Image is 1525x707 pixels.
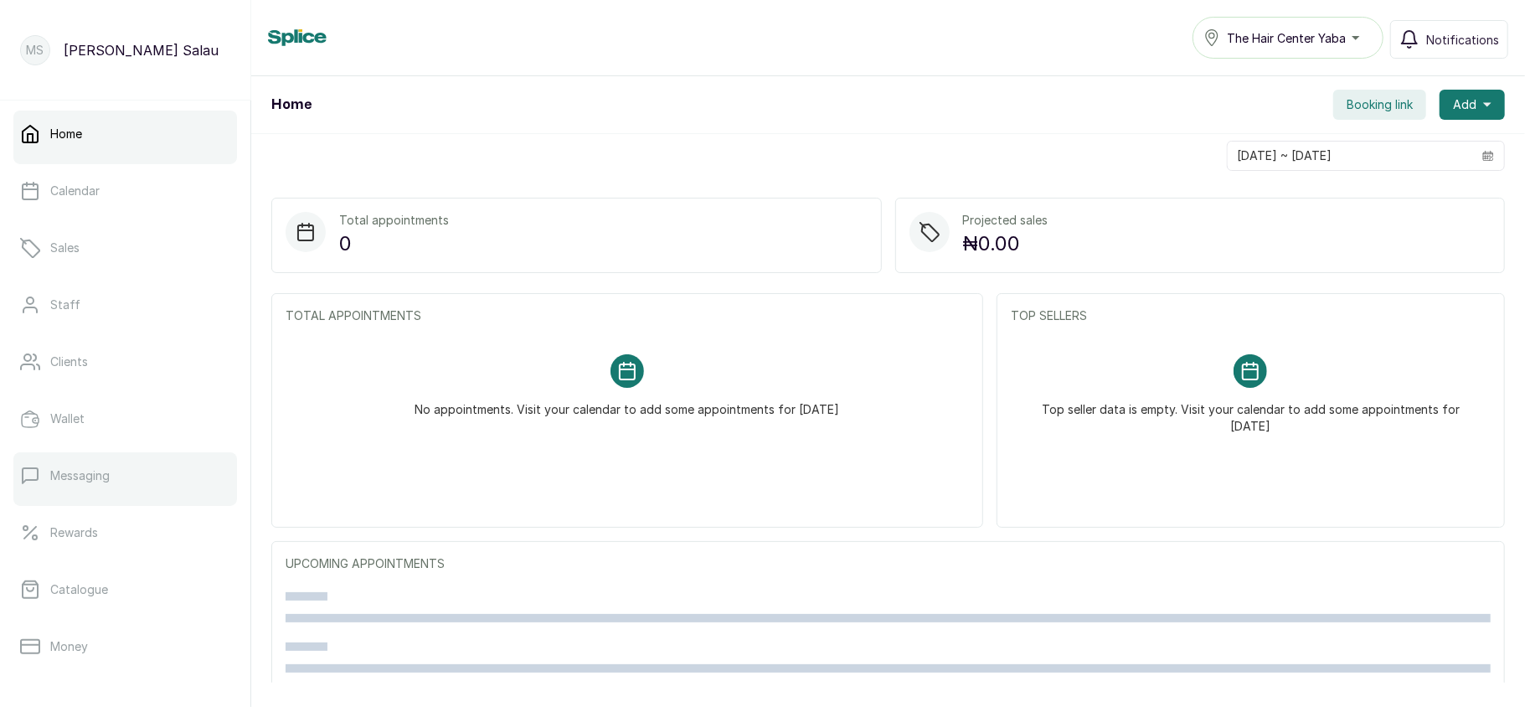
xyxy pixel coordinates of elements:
p: Rewards [50,524,98,541]
p: Messaging [50,467,110,484]
p: Clients [50,353,88,370]
p: MS [27,42,44,59]
p: Projected sales [963,212,1048,229]
p: Staff [50,297,80,313]
a: Sales [13,224,237,271]
a: Money [13,623,237,670]
p: Total appointments [339,212,449,229]
p: ₦0.00 [963,229,1048,259]
a: Calendar [13,168,237,214]
p: Money [50,638,88,655]
a: Home [13,111,237,157]
h1: Home [271,95,312,115]
p: TOP SELLERS [1011,307,1491,324]
p: Top seller data is empty. Visit your calendar to add some appointments for [DATE] [1031,388,1471,435]
a: Staff [13,281,237,328]
p: UPCOMING APPOINTMENTS [286,555,1491,572]
button: Booking link [1333,90,1426,120]
a: Catalogue [13,566,237,613]
a: Messaging [13,452,237,499]
span: The Hair Center Yaba [1227,29,1346,47]
p: Wallet [50,410,85,427]
p: [PERSON_NAME] Salau [64,40,219,60]
svg: calendar [1482,150,1494,162]
a: Wallet [13,395,237,442]
a: Clients [13,338,237,385]
p: Catalogue [50,581,108,598]
p: Sales [50,240,80,256]
p: TOTAL APPOINTMENTS [286,307,969,324]
a: Rewards [13,509,237,556]
p: No appointments. Visit your calendar to add some appointments for [DATE] [415,388,839,418]
button: The Hair Center Yaba [1193,17,1383,59]
p: Calendar [50,183,100,199]
p: 0 [339,229,449,259]
span: Add [1453,96,1476,113]
input: Select date [1228,142,1472,170]
button: Notifications [1390,20,1508,59]
p: Home [50,126,82,142]
button: Add [1440,90,1505,120]
span: Booking link [1347,96,1413,113]
span: Notifications [1426,31,1499,49]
